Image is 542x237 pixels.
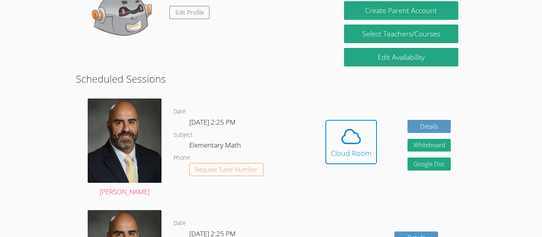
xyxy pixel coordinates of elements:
[325,120,377,164] button: Cloud Room
[407,157,451,171] a: Google Doc
[173,130,193,140] dt: Subject
[189,118,236,127] span: [DATE] 2:25 PM
[189,140,242,153] dd: Elementary Math
[344,1,458,20] button: Create Parent Account
[169,6,210,19] a: Edit Profile
[88,99,161,198] a: [PERSON_NAME]
[173,218,186,228] dt: Date
[88,99,161,183] img: avatar.png
[407,120,451,133] a: Details
[195,167,258,173] span: Request Tutor Number
[173,153,190,163] dt: Phone
[331,148,371,159] div: Cloud Room
[407,139,451,152] button: Whiteboard
[76,71,466,86] h2: Scheduled Sessions
[189,163,263,176] button: Request Tutor Number
[344,25,458,43] a: Select Teachers/Courses
[344,48,458,66] a: Edit Availability
[173,107,186,117] dt: Date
